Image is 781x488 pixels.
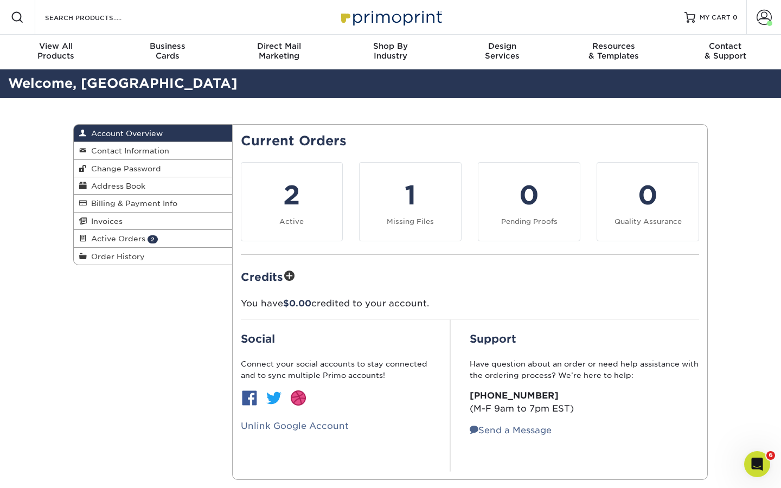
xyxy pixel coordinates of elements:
span: 6 [766,451,775,460]
span: Help [172,365,189,373]
a: Active Orders 2 [74,230,232,247]
span: Invoices [87,217,123,226]
div: & Support [669,41,781,61]
span: Business [112,41,223,51]
img: Primoprint [336,5,445,29]
span: Resources [558,41,670,51]
span: 0 [733,14,738,21]
img: Profile image for Erica [157,17,179,39]
div: Profile image for BrentHi [PERSON_NAME], Thanks for placing your order. I have you in the project... [11,162,206,202]
a: Resources& Templates [558,35,670,69]
span: Account Overview [87,129,163,138]
span: Active Orders [87,234,145,243]
p: Hi [PERSON_NAME] 👋 [22,77,195,114]
a: 2 Active [241,162,343,241]
div: 2 [248,176,336,215]
a: Contact& Support [669,35,781,69]
div: 1 [366,176,454,215]
span: MY CART [700,13,731,22]
a: Direct MailMarketing [223,35,335,69]
div: Recent message [22,155,195,166]
span: Direct Mail [223,41,335,51]
a: Contact Information [74,142,232,159]
div: & Templates [558,41,670,61]
strong: [PHONE_NUMBER] [470,390,559,401]
a: Shop ByIndustry [335,35,446,69]
img: btn-facebook.jpg [241,389,258,407]
div: • [DATE] [113,182,144,194]
span: Design [446,41,558,51]
span: Shop By [335,41,446,51]
a: DesignServices [446,35,558,69]
small: Missing Files [387,217,434,226]
div: Cards [112,41,223,61]
div: Creating Print-Ready Files [16,306,201,326]
a: 0 Quality Assurance [597,162,699,241]
span: Order History [87,252,145,261]
span: 2 [148,235,158,243]
div: [PERSON_NAME] [48,182,111,194]
span: Change Password [87,164,161,173]
div: Shipping Information and Services [22,330,182,342]
iframe: Intercom live chat [744,451,770,477]
img: logo [22,22,94,37]
a: Account Overview [74,125,232,142]
input: SEARCH PRODUCTS..... [44,11,150,24]
h2: Social [241,332,431,345]
img: Profile image for Jenny [137,17,158,39]
span: Home [24,365,48,373]
p: Have question about an order or need help assistance with the ordering process? We’re here to help: [470,358,699,381]
div: Recent messageProfile image for BrentHi [PERSON_NAME], Thanks for placing your order. I have you ... [11,146,206,203]
h2: Support [470,332,699,345]
div: Industry [335,41,446,61]
div: We typically reply in a few minutes [22,229,181,240]
span: Messages [90,365,127,373]
a: Change Password [74,160,232,177]
a: 0 Pending Proofs [478,162,580,241]
a: Order History [74,248,232,265]
a: BusinessCards [112,35,223,69]
img: btn-twitter.jpg [265,389,283,407]
span: $0.00 [283,298,311,309]
span: Contact Information [87,146,169,155]
p: Connect your social accounts to stay connected and to sync multiple Primo accounts! [241,358,431,381]
a: Invoices [74,213,232,230]
p: You have credited to your account. [241,297,700,310]
a: Send a Message [470,425,552,435]
div: Shipping Information and Services [16,326,201,346]
img: Profile image for Brent [116,17,138,39]
span: Contact [669,41,781,51]
p: How can we help? [22,114,195,132]
div: Print Order Status [16,286,201,306]
a: 1 Missing Files [359,162,462,241]
div: Services [446,41,558,61]
a: Unlink Google Account [241,421,349,431]
span: Billing & Payment Info [87,199,177,208]
div: Creating Print-Ready Files [22,310,182,322]
h2: Credits [241,268,700,285]
img: btn-dribbble.jpg [290,389,307,407]
span: Address Book [87,182,145,190]
div: 0 [604,176,692,215]
small: Pending Proofs [501,217,558,226]
div: Close [187,17,206,37]
a: Billing & Payment Info [74,195,232,212]
p: (M-F 9am to 7pm EST) [470,389,699,415]
small: Quality Assurance [614,217,682,226]
div: Send us a messageWe typically reply in a few minutes [11,208,206,249]
span: Search for help [22,265,88,277]
button: Messages [72,338,144,382]
button: Search for help [16,260,201,281]
img: Profile image for Brent [22,171,44,193]
a: Address Book [74,177,232,195]
h2: Current Orders [241,133,700,149]
button: Help [145,338,217,382]
small: Active [279,217,304,226]
div: 0 [485,176,573,215]
div: Print Order Status [22,290,182,301]
div: Send us a message [22,217,181,229]
div: Marketing [223,41,335,61]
